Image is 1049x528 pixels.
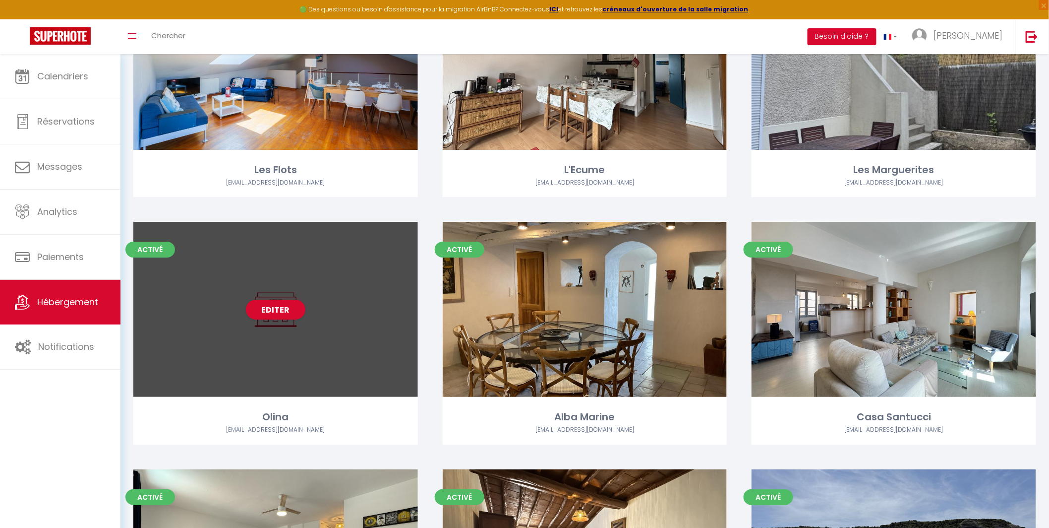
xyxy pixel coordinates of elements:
[37,205,77,218] span: Analytics
[435,242,484,258] span: Activé
[246,300,305,320] a: Editer
[37,251,84,263] span: Paiements
[30,27,91,45] img: Super Booking
[905,19,1015,54] a: ... [PERSON_NAME]
[744,489,793,505] span: Activé
[151,30,185,41] span: Chercher
[435,489,484,505] span: Activé
[808,28,876,45] button: Besoin d'aide ?
[37,70,88,82] span: Calendriers
[37,115,95,128] span: Réservations
[133,409,418,425] div: Olina
[912,28,927,43] img: ...
[38,340,94,353] span: Notifications
[752,409,1036,425] div: Casa Santucci
[37,296,98,308] span: Hébergement
[125,489,175,505] span: Activé
[752,178,1036,188] div: Airbnb
[1026,30,1038,43] img: logout
[550,5,559,13] a: ICI
[752,425,1036,435] div: Airbnb
[133,178,418,188] div: Airbnb
[133,425,418,435] div: Airbnb
[933,29,1003,42] span: [PERSON_NAME]
[744,242,793,258] span: Activé
[443,162,727,178] div: L'Ecume
[603,5,749,13] a: créneaux d'ouverture de la salle migration
[144,19,193,54] a: Chercher
[125,242,175,258] span: Activé
[37,160,82,173] span: Messages
[133,162,418,178] div: Les Flots
[443,409,727,425] div: Alba Marine
[443,178,727,188] div: Airbnb
[752,162,1036,178] div: Les Marguerites
[443,425,727,435] div: Airbnb
[8,4,38,34] button: Ouvrir le widget de chat LiveChat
